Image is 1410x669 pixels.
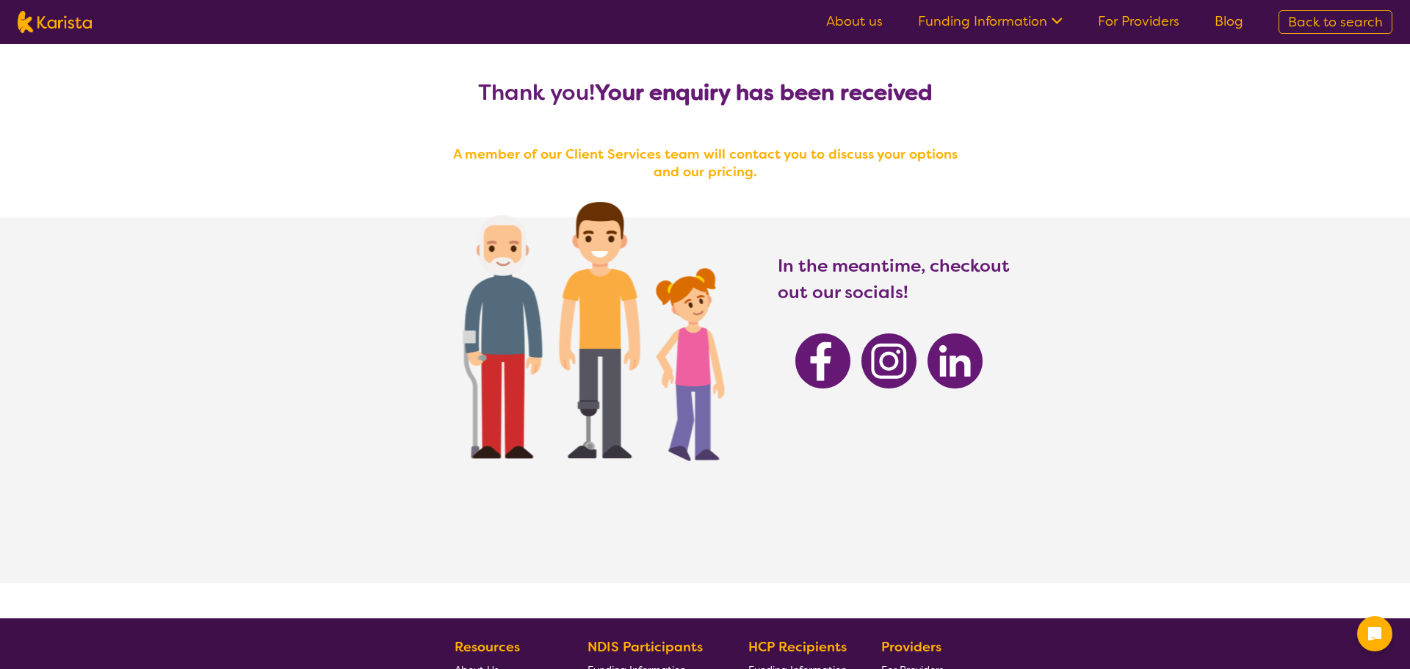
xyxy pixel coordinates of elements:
[455,638,520,656] b: Resources
[826,12,883,30] a: About us
[928,333,983,388] img: Karista Linkedin
[918,12,1063,30] a: Funding Information
[441,145,969,181] h4: A member of our Client Services team will contact you to discuss your options and our pricing.
[1288,13,1383,31] span: Back to search
[1279,10,1392,34] a: Back to search
[778,253,1011,305] h3: In the meantime, checkout out our socials!
[748,638,847,656] b: HCP Recipients
[1215,12,1243,30] a: Blog
[441,79,969,106] h2: Thank you!
[595,78,933,107] b: Your enquiry has been received
[881,638,941,656] b: Providers
[419,164,756,488] img: Karista provider enquiry success
[18,11,92,33] img: Karista logo
[861,333,916,388] img: Karista Instagram
[587,638,703,656] b: NDIS Participants
[795,333,850,388] img: Karista Facebook
[1098,12,1179,30] a: For Providers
